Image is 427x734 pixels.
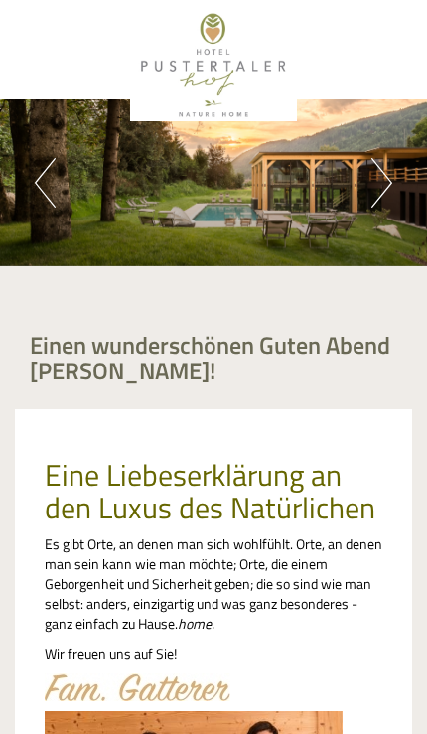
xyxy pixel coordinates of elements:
h1: Einen wunderschönen Guten Abend [PERSON_NAME]! [30,332,397,384]
em: home. [178,613,214,634]
span: Eine Liebeserklärung an den Luxus des Natürlichen [45,452,375,530]
img: image [45,673,230,701]
button: Next [371,158,392,208]
p: Es gibt Orte, an denen man sich wohlfühlt. Orte, an denen man sein kann wie man möchte; Orte, die... [45,534,382,634]
button: Previous [35,158,56,208]
p: Wir freuen uns auf Sie! [45,644,382,663]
